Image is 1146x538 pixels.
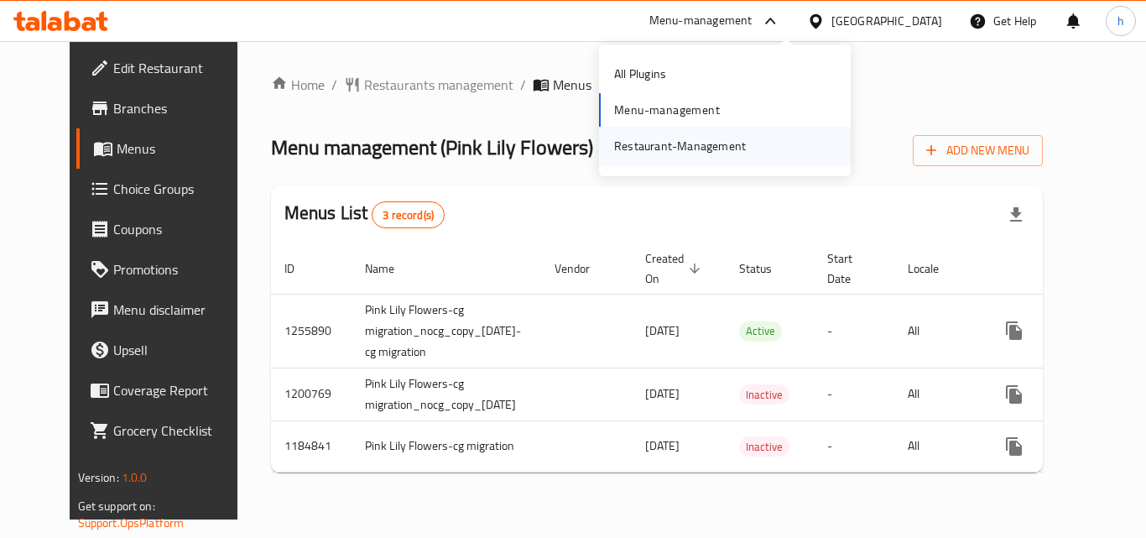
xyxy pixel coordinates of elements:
[827,248,874,289] span: Start Date
[344,75,513,95] a: Restaurants management
[814,368,894,420] td: -
[1034,374,1075,415] button: Change Status
[614,137,746,155] div: Restaurant-Management
[894,420,981,472] td: All
[113,380,247,400] span: Coverage Report
[649,11,753,31] div: Menu-management
[364,75,513,95] span: Restaurants management
[76,48,261,88] a: Edit Restaurant
[76,410,261,451] a: Grocery Checklist
[113,340,247,360] span: Upsell
[645,435,680,457] span: [DATE]
[908,259,961,279] span: Locale
[739,321,782,341] span: Active
[271,128,593,166] span: Menu management ( Pink Lily Flowers )
[352,420,541,472] td: Pink Lily Flowers-cg migration
[284,259,316,279] span: ID
[645,248,706,289] span: Created On
[113,219,247,239] span: Coupons
[352,368,541,420] td: Pink Lily Flowers-cg migration_nocg_copy_[DATE]
[1117,12,1124,30] span: h
[520,75,526,95] li: /
[894,294,981,368] td: All
[76,330,261,370] a: Upsell
[76,169,261,209] a: Choice Groups
[117,138,247,159] span: Menus
[739,321,782,342] div: Active
[284,201,445,228] h2: Menus List
[76,128,261,169] a: Menus
[372,207,444,223] span: 3 record(s)
[739,385,789,405] span: Inactive
[739,436,789,457] div: Inactive
[739,384,789,405] div: Inactive
[994,374,1034,415] button: more
[894,368,981,420] td: All
[555,259,612,279] span: Vendor
[739,259,794,279] span: Status
[76,209,261,249] a: Coupons
[831,12,942,30] div: [GEOGRAPHIC_DATA]
[122,467,148,488] span: 1.0.0
[553,75,591,95] span: Menus
[76,290,261,330] a: Menu disclaimer
[113,58,247,78] span: Edit Restaurant
[78,467,119,488] span: Version:
[331,75,337,95] li: /
[614,65,666,83] div: All Plugins
[271,75,1044,95] nav: breadcrumb
[994,426,1034,467] button: more
[645,320,680,342] span: [DATE]
[271,294,352,368] td: 1255890
[739,437,789,457] span: Inactive
[271,420,352,472] td: 1184841
[271,75,325,95] a: Home
[113,98,247,118] span: Branches
[913,135,1043,166] button: Add New Menu
[113,420,247,441] span: Grocery Checklist
[76,370,261,410] a: Coverage Report
[645,383,680,405] span: [DATE]
[78,512,185,534] a: Support.OpsPlatform
[352,294,541,368] td: Pink Lily Flowers-cg migration_nocg_copy_[DATE]-cg migration
[372,201,445,228] div: Total records count
[996,195,1036,235] div: Export file
[78,495,155,517] span: Get support on:
[113,259,247,279] span: Promotions
[1034,311,1075,351] button: Change Status
[113,300,247,320] span: Menu disclaimer
[365,259,416,279] span: Name
[271,368,352,420] td: 1200769
[113,179,247,199] span: Choice Groups
[814,294,894,368] td: -
[994,311,1034,351] button: more
[1034,426,1075,467] button: Change Status
[76,88,261,128] a: Branches
[76,249,261,290] a: Promotions
[926,140,1029,161] span: Add New Menu
[814,420,894,472] td: -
